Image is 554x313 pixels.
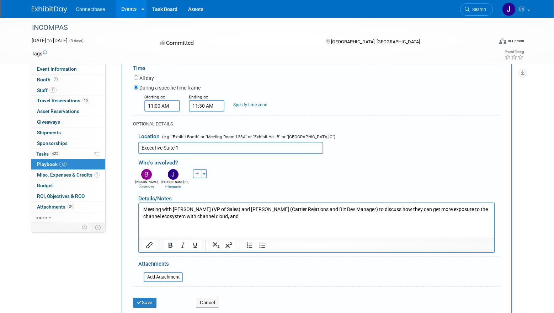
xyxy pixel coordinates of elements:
td: Tags [32,50,47,57]
span: Attachments [37,204,74,210]
span: Budget [37,183,53,188]
button: Insert/edit link [143,240,155,250]
button: Bold [164,240,176,250]
div: Time [133,59,500,74]
a: Attachments34 [31,202,105,212]
a: Travel Reservations10 [31,96,105,106]
span: 11 [49,87,57,93]
span: Connectbase [76,6,105,12]
small: Ending at: [189,95,208,99]
span: 34 [67,204,74,209]
div: [PERSON_NAME] [161,180,185,189]
span: (e.g. "Exhibit Booth" or "Meeting Room 123A" or "Exhibit Hall B" or "[GEOGRAPHIC_DATA] C") [161,134,335,139]
a: Event Information [31,64,105,74]
a: Sponsorships [31,138,105,149]
a: remove [139,184,154,188]
div: Attachments [138,260,183,270]
span: Asset Reservations [37,108,79,114]
a: Search [460,3,493,16]
div: In-Person [507,38,524,44]
span: (3 days) [69,39,84,43]
button: Save [133,298,156,308]
label: All day [139,75,154,82]
span: Playbook [37,161,66,167]
button: Underline [189,240,201,250]
span: Booth not reserved yet [52,77,59,82]
span: Booth [37,77,59,82]
span: 1 [94,172,100,178]
a: Specify time zone [233,102,267,107]
div: Committed [158,37,315,49]
img: J.jpg [168,169,179,180]
span: Giveaways [37,119,60,125]
a: Giveaways [31,117,105,127]
div: Details/Notes [138,189,495,203]
a: Asset Reservations [31,106,105,117]
span: Travel Reservations [37,98,89,103]
a: more [31,212,105,223]
a: Staff11 [31,85,105,96]
button: Bullet list [256,240,268,250]
span: Staff [37,87,57,93]
div: Event Rating [505,50,524,54]
div: INCOMPAS [30,21,482,34]
a: Booth [31,75,105,85]
a: Misc. Expenses & Credits1 [31,170,105,180]
iframe: Rich Text Area [139,203,494,238]
span: Tasks [36,151,60,157]
a: Tasks62% [31,149,105,159]
a: Playbook12 [31,159,105,169]
span: Location [138,133,160,140]
small: Starting at: [144,95,165,99]
span: Sponsorships [37,140,68,146]
span: (me) [184,180,190,184]
button: Subscript [210,240,222,250]
span: to [46,38,53,43]
span: ROI, Objectives & ROO [37,193,85,199]
button: Cancel [196,298,219,308]
span: Search [470,7,486,12]
input: End Time [189,100,224,112]
button: Numbered list [244,240,256,250]
img: B.jpg [141,169,152,180]
input: Start Time [144,100,180,112]
button: Superscript [223,240,235,250]
span: Shipments [37,130,61,135]
span: 10 [82,98,89,103]
a: ROI, Objectives & ROO [31,191,105,201]
span: more [36,215,47,220]
span: [GEOGRAPHIC_DATA], [GEOGRAPHIC_DATA] [331,39,420,44]
div: Who's involved? [138,156,500,167]
img: ExhibitDay [32,6,67,13]
span: 12 [59,162,66,167]
label: During a specific time frame [139,84,201,91]
td: Personalize Event Tab Strip [79,223,91,232]
img: John Reumann [502,2,516,16]
span: 62% [50,151,60,156]
span: Misc. Expenses & Credits [37,172,100,178]
div: Event Format [451,37,524,48]
div: OPTIONAL DETAILS: [133,121,500,127]
span: [DATE] [DATE] [32,38,68,43]
img: Format-Inperson.png [499,38,506,44]
a: remove [165,185,181,189]
a: Budget [31,180,105,191]
button: Italic [177,240,189,250]
span: Event Information [37,66,77,72]
div: [PERSON_NAME] [135,180,158,189]
a: Shipments [31,128,105,138]
td: Toggle Event Tabs [91,223,106,232]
